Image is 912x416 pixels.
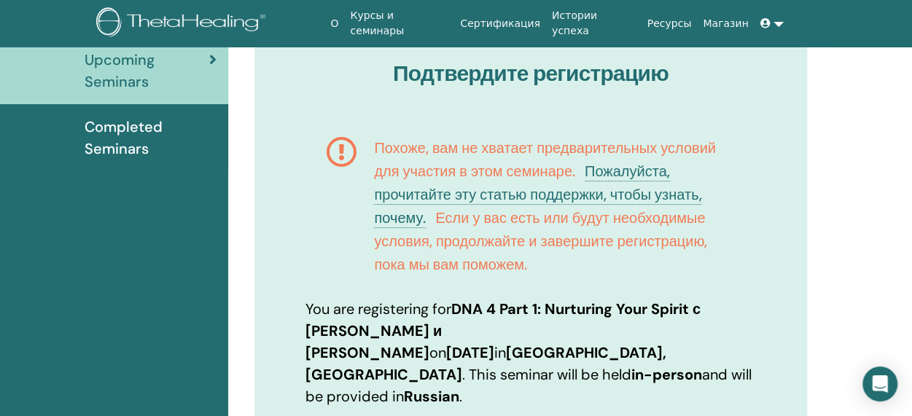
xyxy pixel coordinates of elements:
b: DNA 4 Part 1: Nurturing Your Spirit с [PERSON_NAME] и [PERSON_NAME] [305,299,701,362]
span: Похоже, вам не хватает предварительных условий для участия в этом семинаре. [374,138,715,181]
span: Completed Seminars [85,116,217,160]
a: Истории успеха [546,2,642,44]
div: Open Intercom Messenger [862,366,897,401]
a: Сертификация [454,10,546,37]
a: Пожалуйста, прочитайте эту статью поддержки, чтобы узнать, почему. [374,162,701,228]
a: Курсы и семинары [344,2,454,44]
b: in-person [631,365,702,384]
b: [DATE] [446,343,494,362]
a: О [324,10,344,37]
span: Если у вас есть или будут необходимые условия, продолжайте и завершите регистрацию, пока мы вам п... [374,208,707,274]
b: Russian [404,387,459,406]
a: Магазин [697,10,754,37]
p: You are registering for on in . This seminar will be held and will be provided in . [305,298,756,407]
a: Ресурсы [642,10,698,37]
span: Upcoming Seminars [85,49,209,93]
img: logo.png [96,7,270,40]
h3: Подтвердите регистрацию [305,60,756,87]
